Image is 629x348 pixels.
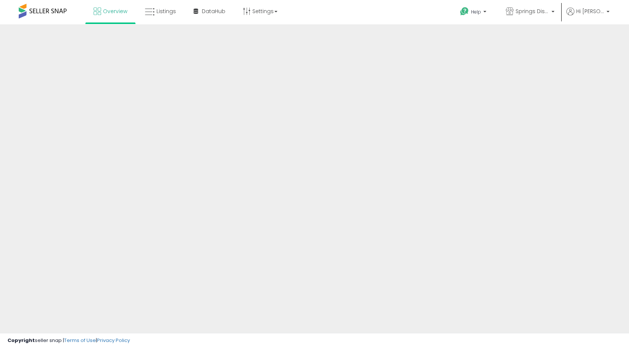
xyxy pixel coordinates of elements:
span: Listings [157,7,176,15]
i: Get Help [460,7,469,16]
span: Springs Distribution [516,7,549,15]
span: DataHub [202,7,225,15]
span: Help [471,9,481,15]
a: Help [454,1,494,24]
a: Hi [PERSON_NAME] [566,7,610,24]
span: Overview [103,7,127,15]
span: Hi [PERSON_NAME] [576,7,604,15]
